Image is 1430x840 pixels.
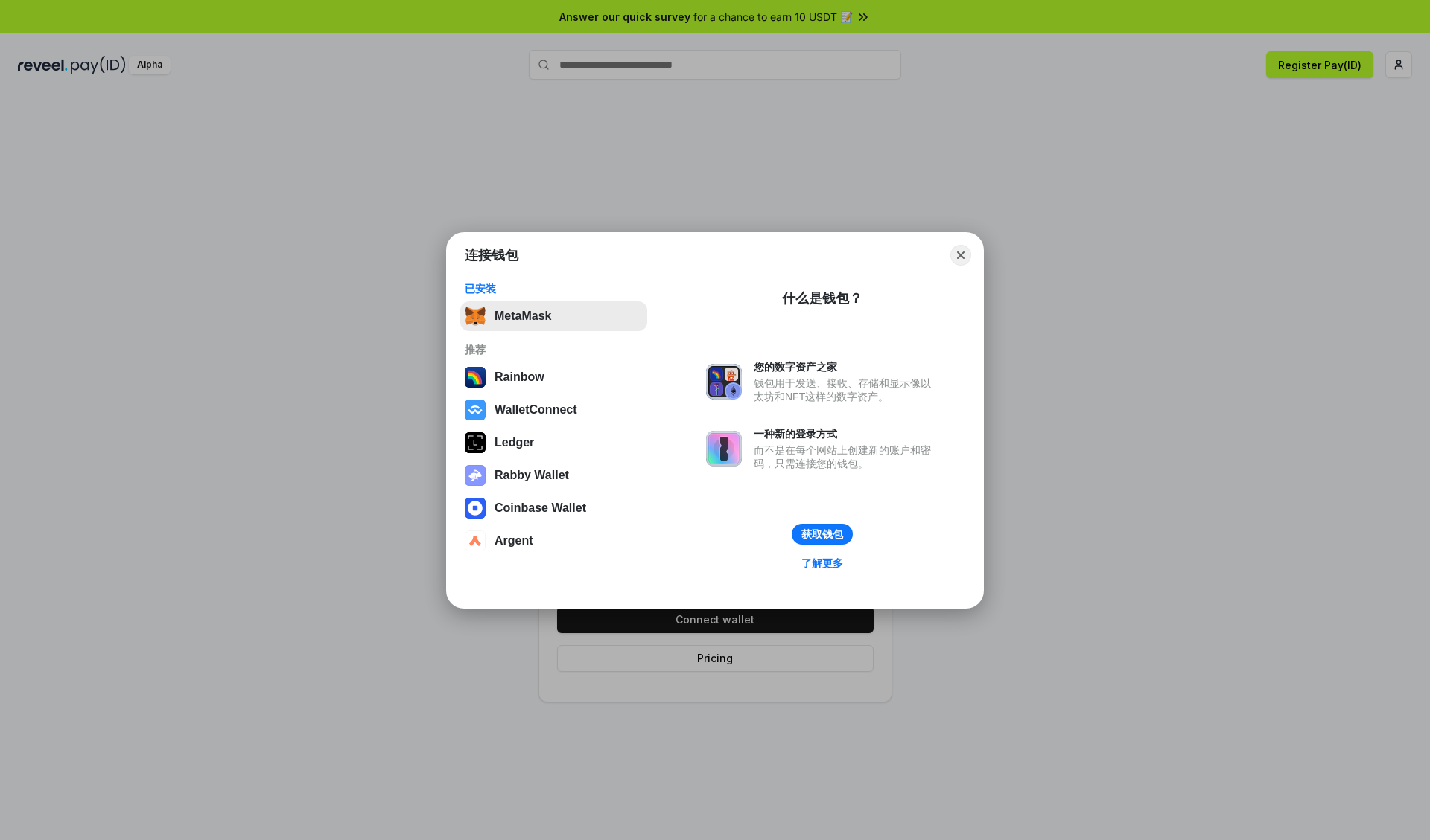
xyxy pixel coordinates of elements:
[465,246,518,264] h1: 连接钱包
[460,493,647,523] button: Coinbase Wallet
[782,289,862,307] div: 什么是钱包？
[495,534,533,548] div: Argent
[495,310,551,323] div: MetaMask
[460,395,647,425] button: WalletConnect
[792,524,853,545] button: 获取钱包
[465,306,486,327] img: svg+xml,%3Csvg%20fill%3D%22none%22%20height%3D%2233%22%20viewBox%3D%220%200%2035%2033%22%20width%...
[465,530,486,551] img: svg+xml,%3Csvg%20width%3D%2228%22%20height%3D%2228%22%20viewBox%3D%220%200%2028%2028%22%20fill%3D...
[706,431,742,467] img: svg+xml,%3Csvg%20xmlns%3D%22http%3A%2F%2Fwww.w3.org%2F2000%2Fsvg%22%20fill%3D%22none%22%20viewBox...
[465,367,486,388] img: svg+xml,%3Csvg%20width%3D%22120%22%20height%3D%22120%22%20viewBox%3D%220%200%20120%20120%22%20fil...
[495,436,534,449] div: Ledger
[465,282,643,295] div: 已安装
[460,526,647,556] button: Argent
[460,301,647,331] button: MetaMask
[754,360,938,373] div: 您的数字资产之家
[495,371,544,384] div: Rainbow
[706,364,742,400] img: svg+xml,%3Csvg%20xmlns%3D%22http%3A%2F%2Fwww.w3.org%2F2000%2Fsvg%22%20fill%3D%22none%22%20viewBox...
[465,432,486,453] img: svg+xml,%3Csvg%20xmlns%3D%22http%3A%2F%2Fwww.w3.org%2F2000%2Fsvg%22%20width%3D%2228%22%20height%3...
[460,362,647,392] button: Rainbow
[460,428,647,458] button: Ledger
[495,403,577,417] div: WalletConnect
[465,498,486,519] img: svg+xml,%3Csvg%20width%3D%2228%22%20height%3D%2228%22%20viewBox%3D%220%200%2028%2028%22%20fill%3D...
[495,469,569,482] div: Rabby Wallet
[460,461,647,490] button: Rabby Wallet
[801,557,843,570] div: 了解更多
[465,465,486,486] img: svg+xml,%3Csvg%20xmlns%3D%22http%3A%2F%2Fwww.w3.org%2F2000%2Fsvg%22%20fill%3D%22none%22%20viewBox...
[495,501,586,515] div: Coinbase Wallet
[801,528,843,541] div: 获取钱包
[792,554,852,573] a: 了解更多
[465,400,486,420] img: svg+xml,%3Csvg%20width%3D%2228%22%20height%3D%2228%22%20viewBox%3D%220%200%2028%2028%22%20fill%3D...
[950,245,971,266] button: Close
[754,443,938,470] div: 而不是在每个网站上创建新的账户和密码，只需连接您的钱包。
[465,343,643,356] div: 推荐
[754,427,938,440] div: 一种新的登录方式
[754,376,938,403] div: 钱包用于发送、接收、存储和显示像以太坊和NFT这样的数字资产。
